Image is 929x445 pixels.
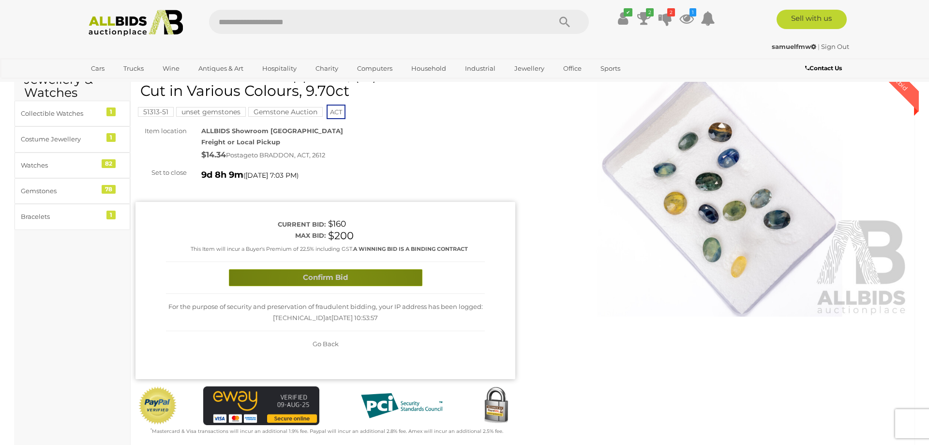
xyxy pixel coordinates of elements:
a: 1 [679,10,694,27]
span: [TECHNICAL_ID] [273,314,325,322]
img: Official PayPal Seal [138,386,178,425]
div: 1 [106,107,116,116]
a: Trucks [117,61,150,77]
div: Collectible Watches [21,108,101,119]
a: 2 [637,10,651,27]
div: Postage [201,148,515,162]
i: 1 [689,8,696,16]
a: Computers [351,61,399,77]
a: samuelfmw [772,43,818,50]
span: $200 [328,230,354,242]
a: Gemstone Auction [248,108,323,116]
strong: Freight or Local Pickup [201,138,280,146]
a: Household [405,61,452,77]
a: [GEOGRAPHIC_DATA] [85,77,166,92]
a: Collectible Watches 1 [15,101,130,126]
i: ✔ [624,8,632,16]
a: ✔ [615,10,630,27]
span: ACT [327,105,345,119]
a: Contact Us [805,63,844,74]
img: PCI DSS compliant [353,386,450,425]
h1: Australian Natural Sapphires, (12) Untreated Oval Cut in Various Colours, 9.70ct [140,67,513,99]
span: [DATE] 7:03 PM [245,171,297,180]
a: 51313-51 [138,108,174,116]
span: $160 [328,219,346,229]
a: Cars [85,61,111,77]
div: Current bid: [166,219,326,230]
a: Hospitality [256,61,303,77]
div: For the purpose of security and preservation of fraudulent bidding, your IP address has been logg... [166,294,485,332]
i: 2 [667,8,675,16]
a: unset gemstones [176,108,246,116]
a: Gemstones 78 [15,178,130,204]
button: Search [540,10,589,34]
b: Contact Us [805,64,842,72]
a: Bracelets 1 [15,204,130,230]
small: Mastercard & Visa transactions will incur an additional 1.9% fee. Paypal will incur an additional... [150,428,503,434]
a: Costume Jewellery 1 [15,126,130,152]
span: Go Back [313,340,339,348]
a: Sports [594,61,627,77]
div: 78 [102,185,116,194]
h2: Jewellery & Watches [24,73,120,100]
b: A WINNING BID IS A BINDING CONTRACT [353,246,468,252]
button: Confirm Bid [229,269,422,286]
a: 2 [658,10,673,27]
img: Allbids.com.au [83,10,188,36]
div: 1 [106,133,116,142]
img: Secured by Rapid SSL [477,386,515,425]
strong: $14.34 [201,150,226,159]
div: Gemstones [21,185,101,197]
a: Office [557,61,588,77]
div: Costume Jewellery [21,134,101,145]
strong: 9d 8h 9m [201,169,243,180]
a: Wine [156,61,186,77]
a: Antiques & Art [192,61,250,77]
i: 2 [646,8,654,16]
div: Bracelets [21,211,101,222]
span: to BRADDON, ACT, 2612 [252,151,325,159]
div: Outbid [874,57,919,102]
span: | [818,43,820,50]
mark: unset gemstones [176,107,246,117]
div: Item location [128,125,194,137]
div: Set to close [128,167,194,178]
a: Watches 82 [15,153,130,178]
mark: Gemstone Auction [248,107,323,117]
div: 82 [102,159,116,168]
a: Jewellery [508,61,551,77]
img: Australian Natural Sapphires, (12) Untreated Oval Cut in Various Colours, 9.70ct [530,72,910,317]
img: eWAY Payment Gateway [203,386,319,425]
span: [DATE] 10:53:57 [331,314,378,322]
a: Industrial [459,61,502,77]
a: Charity [309,61,345,77]
div: 1 [106,211,116,219]
strong: samuelfmw [772,43,816,50]
div: Max bid: [166,230,326,241]
a: Sign Out [821,43,849,50]
strong: ALLBIDS Showroom [GEOGRAPHIC_DATA] [201,127,343,135]
small: This Item will incur a Buyer's Premium of 22.5% including GST. [191,246,468,252]
span: ( ) [243,171,299,179]
mark: 51313-51 [138,107,174,117]
a: Sell with us [777,10,847,29]
div: Watches [21,160,101,171]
